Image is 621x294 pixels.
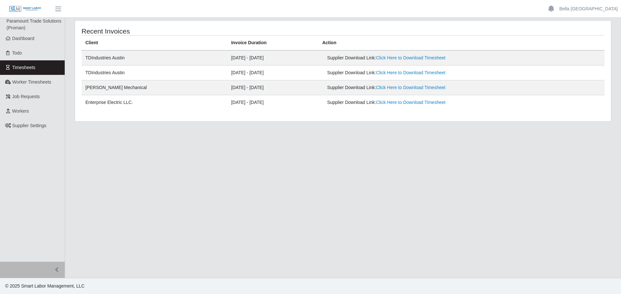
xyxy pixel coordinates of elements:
span: Supplier Settings [12,123,47,128]
img: SLM Logo [9,5,41,13]
span: Paramount Trade Solutions (Proman) [6,18,61,30]
a: Click Here to Download Timesheet [376,55,445,60]
span: Dashboard [12,36,35,41]
td: TDIndustries Austin [82,66,227,80]
span: Worker Timesheets [12,79,51,85]
a: Click Here to Download Timesheet [376,85,445,90]
td: [DATE] - [DATE] [227,95,319,110]
span: Todo [12,50,22,56]
a: Click Here to Download Timesheet [376,100,445,105]
td: TDIndustries Austin [82,50,227,66]
div: Supplier Download Link: [327,84,503,91]
span: Timesheets [12,65,36,70]
span: © 2025 Smart Labor Management, LLC [5,283,84,289]
th: Action [318,35,605,51]
a: Bella [GEOGRAPHIC_DATA] [559,5,618,12]
div: Supplier Download Link: [327,99,503,106]
span: Workers [12,108,29,114]
div: Supplier Download Link: [327,55,503,61]
td: Enterprise Electric LLC. [82,95,227,110]
span: Job Requests [12,94,40,99]
td: [DATE] - [DATE] [227,66,319,80]
a: Click Here to Download Timesheet [376,70,445,75]
th: Client [82,35,227,51]
div: Supplier Download Link: [327,69,503,76]
h4: Recent Invoices [82,27,294,35]
td: [DATE] - [DATE] [227,50,319,66]
th: Invoice Duration [227,35,319,51]
td: [DATE] - [DATE] [227,80,319,95]
td: [PERSON_NAME] Mechanical [82,80,227,95]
